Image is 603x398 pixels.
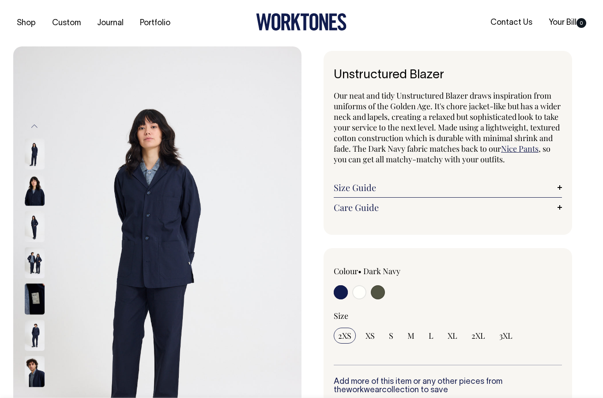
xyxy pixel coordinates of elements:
span: M [407,330,415,341]
span: S [389,330,393,341]
input: L [424,328,438,344]
a: Journal [94,16,127,31]
img: dark-navy [25,356,45,387]
div: Size [334,310,562,321]
input: XL [443,328,462,344]
a: Nice Pants [501,143,539,154]
img: dark-navy [25,248,45,279]
span: , so you can get all matchy-matchy with your outfits. [334,143,550,165]
input: 2XS [334,328,356,344]
span: XL [448,330,457,341]
span: XS [366,330,375,341]
a: Custom [49,16,84,31]
input: 3XL [495,328,517,344]
img: dark-navy [25,211,45,242]
h6: Add more of this item or any other pieces from the collection to save [334,378,562,395]
div: Colour [334,266,425,276]
span: • [358,266,362,276]
span: 2XL [471,330,485,341]
span: 3XL [499,330,513,341]
span: L [429,330,433,341]
a: Contact Us [487,15,536,30]
input: 2XL [467,328,490,344]
span: Our neat and tidy Unstructured Blazer draws inspiration from uniforms of the Golden Age. It's cho... [334,90,561,154]
a: workwear [346,387,382,394]
img: dark-navy [25,320,45,351]
a: Portfolio [136,16,174,31]
h1: Unstructured Blazer [334,69,562,82]
a: Shop [13,16,39,31]
span: 0 [577,18,586,28]
input: XS [361,328,379,344]
a: Size Guide [334,182,562,193]
a: Care Guide [334,202,562,213]
label: Dark Navy [363,266,400,276]
span: 2XS [338,330,351,341]
img: dark-navy [25,284,45,315]
img: dark-navy [25,139,45,170]
input: S [384,328,398,344]
button: Previous [28,116,41,136]
a: Your Bill0 [545,15,590,30]
input: M [403,328,419,344]
img: dark-navy [25,175,45,206]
